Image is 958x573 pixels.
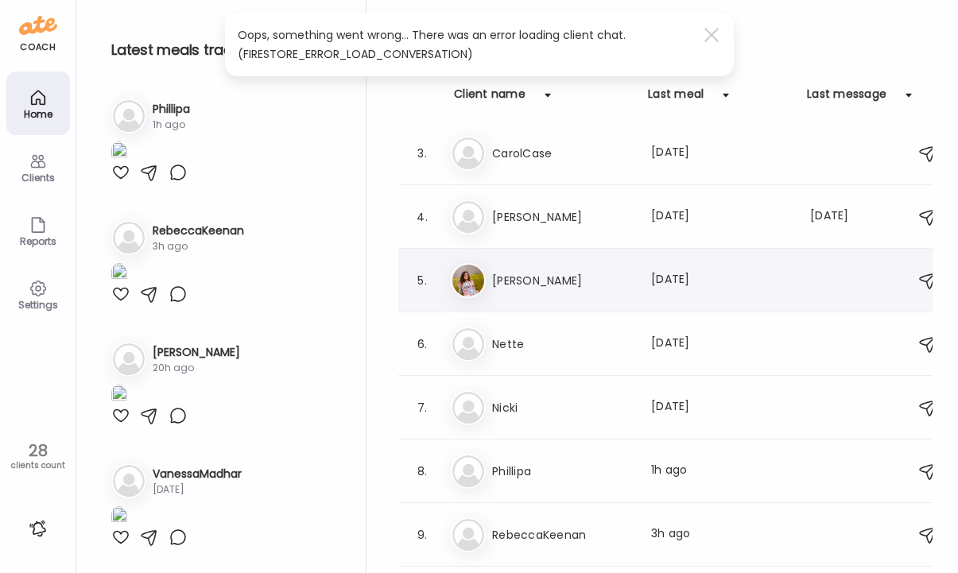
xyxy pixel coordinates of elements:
[492,525,632,544] h3: RebeccaKeenan
[648,86,704,111] div: Last meal
[651,271,791,290] div: [DATE]
[452,265,484,296] img: avatars%2Fx8T6ctL0AbaZv2NcUlQTG4W95h52
[113,465,145,497] img: bg-avatar-default.svg
[651,335,791,354] div: [DATE]
[20,41,56,54] div: coach
[492,207,632,226] h3: [PERSON_NAME]
[111,263,127,285] img: images%2FwXvtVaBLE9QZZjPEp2dOBecXzjn1%2F5dS1tw2BoM76OhTtAfpP%2FpVd2tXgSW8UUlDbROOpX_1080
[492,398,632,417] h3: Nicki
[413,525,432,544] div: 9.
[153,118,190,132] div: 1h ago
[492,144,632,163] h3: CarolCase
[413,271,432,290] div: 5.
[111,385,127,406] img: images%2Fa5QUAwuGtDV01wLmE4wCLfbb5bm2%2F8ntLq9pfz5azF08ey7GZ%2FZrCwlJRvz6bEgQhfpQTk_1080
[238,25,696,64] div: Oops, something went wrong... There was an error loading client chat. (FIRESTORE_ERROR_LOAD_CONVE...
[492,271,632,290] h3: [PERSON_NAME]
[452,328,484,360] img: bg-avatar-default.svg
[111,506,127,528] img: images%2FDi8AHsk0FhgTy93flLmcDD2woT93%2FqSK7KL5ZolS0QyRTkJbv%2FrO5EkxoHs1X6gxTSdXLp_1080
[413,207,432,226] div: 4.
[452,455,484,487] img: bg-avatar-default.svg
[111,141,127,163] img: images%2FgXuWWJW9jIeGaDC2mQas1CDNdEE2%2Fvi1t88Uy0Rl9zEaojWyh%2FG3AauB6cDAV7DbQhD2Cf_1080
[10,300,67,310] div: Settings
[651,398,791,417] div: [DATE]
[492,335,632,354] h3: Nette
[452,137,484,169] img: bg-avatar-default.svg
[113,100,145,132] img: bg-avatar-default.svg
[651,462,791,481] div: 1h ago
[19,13,57,38] img: ate
[452,201,484,233] img: bg-avatar-default.svg
[153,223,244,239] h3: RebeccaKeenan
[153,344,240,361] h3: [PERSON_NAME]
[6,460,70,471] div: clients count
[492,462,632,481] h3: Phillipa
[452,392,484,424] img: bg-avatar-default.svg
[153,466,242,482] h3: VanessaMadhar
[651,207,791,226] div: [DATE]
[413,462,432,481] div: 8.
[413,398,432,417] div: 7.
[153,239,244,254] div: 3h ago
[10,236,67,246] div: Reports
[452,519,484,551] img: bg-avatar-default.svg
[6,441,70,460] div: 28
[111,38,340,62] h2: Latest meals tracked
[153,101,190,118] h3: Phillipa
[810,207,872,226] div: [DATE]
[153,482,242,497] div: [DATE]
[153,361,240,375] div: 20h ago
[651,525,791,544] div: 3h ago
[807,86,886,111] div: Last message
[10,109,67,119] div: Home
[113,222,145,254] img: bg-avatar-default.svg
[413,144,432,163] div: 3.
[651,144,791,163] div: [DATE]
[113,343,145,375] img: bg-avatar-default.svg
[413,335,432,354] div: 6.
[454,86,526,111] div: Client name
[10,172,67,183] div: Clients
